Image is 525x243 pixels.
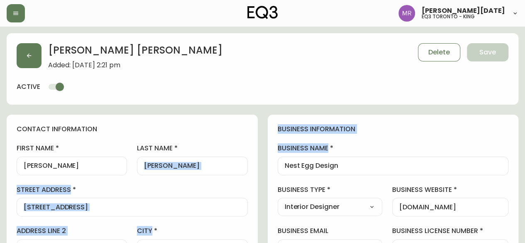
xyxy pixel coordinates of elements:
label: last name [137,144,247,153]
span: Delete [428,48,450,57]
img: logo [247,6,278,19]
label: business name [278,144,509,153]
label: city [137,226,247,236]
button: Delete [418,43,460,61]
label: business website [392,185,508,194]
span: [PERSON_NAME][DATE] [422,7,505,14]
h2: [PERSON_NAME] [PERSON_NAME] [48,43,222,61]
h5: eq3 toronto - king [422,14,475,19]
label: business email [278,226,383,236]
label: address line 2 [17,226,127,236]
label: street address [17,185,248,194]
h4: active [17,82,40,91]
span: Added: [DATE] 2:21 pm [48,61,222,69]
h4: contact information [17,125,248,134]
label: business type [278,185,383,194]
input: https://www.designshop.com [399,203,501,211]
label: first name [17,144,127,153]
h4: business information [278,125,509,134]
img: 433a7fc21d7050a523c0a08e44de74d9 [398,5,415,22]
label: business license number [392,226,508,236]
